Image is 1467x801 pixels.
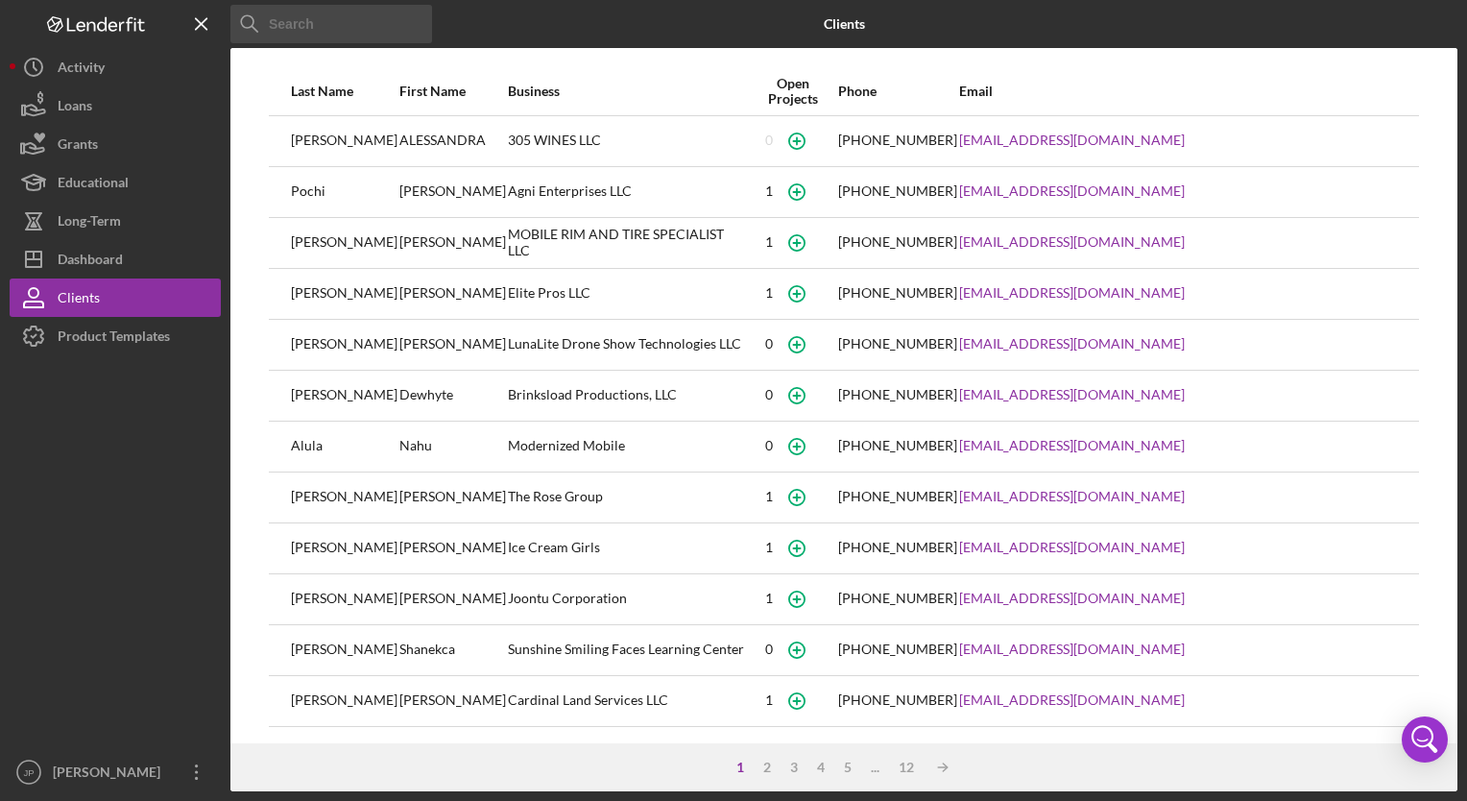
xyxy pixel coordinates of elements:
[765,234,773,250] div: 1
[10,753,221,791] button: JP[PERSON_NAME]
[727,760,754,775] div: 1
[58,163,129,206] div: Educational
[508,117,749,165] div: 305 WINES LLC
[58,240,123,283] div: Dashboard
[765,438,773,453] div: 0
[838,183,957,199] div: [PHONE_NUMBER]
[230,5,432,43] input: Search
[399,575,506,623] div: [PERSON_NAME]
[838,84,957,99] div: Phone
[838,234,957,250] div: [PHONE_NUMBER]
[58,125,98,168] div: Grants
[838,489,957,504] div: [PHONE_NUMBER]
[399,219,506,267] div: [PERSON_NAME]
[508,473,749,522] div: The Rose Group
[959,692,1185,708] a: [EMAIL_ADDRESS][DOMAIN_NAME]
[399,270,506,318] div: [PERSON_NAME]
[959,234,1185,250] a: [EMAIL_ADDRESS][DOMAIN_NAME]
[291,84,397,99] div: Last Name
[291,270,397,318] div: [PERSON_NAME]
[58,86,92,130] div: Loans
[508,524,749,572] div: Ice Cream Girls
[399,84,506,99] div: First Name
[291,372,397,420] div: [PERSON_NAME]
[10,202,221,240] button: Long-Term
[765,489,773,504] div: 1
[508,270,749,318] div: Elite Pros LLC
[399,677,506,725] div: [PERSON_NAME]
[838,438,957,453] div: [PHONE_NUMBER]
[58,202,121,245] div: Long-Term
[23,767,34,778] text: JP
[838,642,957,657] div: [PHONE_NUMBER]
[959,540,1185,555] a: [EMAIL_ADDRESS][DOMAIN_NAME]
[508,575,749,623] div: Joontu Corporation
[291,728,397,776] div: [PERSON_NAME]
[291,524,397,572] div: [PERSON_NAME]
[765,336,773,352] div: 0
[1402,716,1448,763] div: Open Intercom Messenger
[959,133,1185,148] a: [EMAIL_ADDRESS][DOMAIN_NAME]
[10,163,221,202] button: Educational
[291,575,397,623] div: [PERSON_NAME]
[291,219,397,267] div: [PERSON_NAME]
[838,591,957,606] div: [PHONE_NUMBER]
[959,84,1397,99] div: Email
[751,76,836,107] div: Open Projects
[765,692,773,708] div: 1
[508,423,749,471] div: Modernized Mobile
[754,760,781,775] div: 2
[508,372,749,420] div: Brinksload Productions, LLC
[10,125,221,163] button: Grants
[10,86,221,125] button: Loans
[765,183,773,199] div: 1
[959,438,1185,453] a: [EMAIL_ADDRESS][DOMAIN_NAME]
[959,183,1185,199] a: [EMAIL_ADDRESS][DOMAIN_NAME]
[58,317,170,360] div: Product Templates
[959,591,1185,606] a: [EMAIL_ADDRESS][DOMAIN_NAME]
[959,336,1185,352] a: [EMAIL_ADDRESS][DOMAIN_NAME]
[10,48,221,86] button: Activity
[838,285,957,301] div: [PHONE_NUMBER]
[765,591,773,606] div: 1
[508,219,749,267] div: MOBILE RIM AND TIRE SPECIALIST LLC
[807,760,834,775] div: 4
[781,760,807,775] div: 3
[399,728,506,776] div: [PERSON_NAME]
[765,387,773,402] div: 0
[58,48,105,91] div: Activity
[10,317,221,355] a: Product Templates
[838,540,957,555] div: [PHONE_NUMBER]
[10,240,221,279] button: Dashboard
[399,524,506,572] div: [PERSON_NAME]
[291,473,397,522] div: [PERSON_NAME]
[765,285,773,301] div: 1
[508,84,749,99] div: Business
[291,321,397,369] div: [PERSON_NAME]
[399,321,506,369] div: [PERSON_NAME]
[838,387,957,402] div: [PHONE_NUMBER]
[508,677,749,725] div: Cardinal Land Services LLC
[824,16,865,32] b: Clients
[508,626,749,674] div: Sunshine Smiling Faces Learning Center
[399,168,506,216] div: [PERSON_NAME]
[399,473,506,522] div: [PERSON_NAME]
[508,321,749,369] div: LunaLite Drone Show Technologies LLC
[765,540,773,555] div: 1
[291,117,397,165] div: [PERSON_NAME]
[291,423,397,471] div: Alula
[508,728,749,776] div: Hate Da Game LLC
[48,753,173,796] div: [PERSON_NAME]
[838,692,957,708] div: [PHONE_NUMBER]
[399,372,506,420] div: Dewhyte
[765,133,773,148] div: 0
[10,279,221,317] button: Clients
[58,279,100,322] div: Clients
[399,117,506,165] div: ALESSANDRA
